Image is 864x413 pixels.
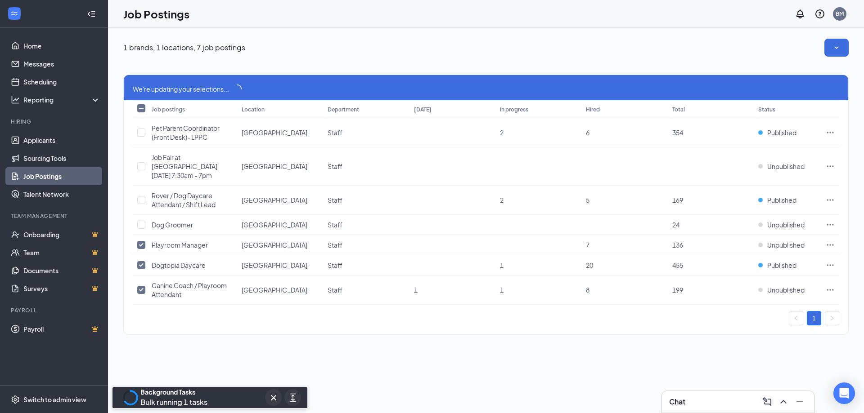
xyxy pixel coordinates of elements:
[789,311,803,325] button: left
[826,162,835,171] svg: Ellipses
[123,6,189,22] h1: Job Postings
[826,261,835,270] svg: Ellipses
[807,311,821,325] a: 1
[826,285,835,294] svg: Ellipses
[672,241,683,249] span: 136
[500,129,504,137] span: 2
[87,9,96,18] svg: Collapse
[778,396,789,407] svg: ChevronUp
[123,43,245,53] p: 1 brands, 1 locations, 7 job postings
[23,226,100,244] a: OnboardingCrown
[23,395,86,404] div: Switch to admin view
[767,220,805,229] span: Unpublished
[233,84,242,93] span: loading
[762,396,773,407] svg: ComposeMessage
[242,129,307,137] span: [GEOGRAPHIC_DATA]
[152,191,216,209] span: Rover / Dog Daycare Attendant / Shift Lead
[500,261,504,269] span: 1
[140,387,207,396] div: Background Tasks
[242,286,307,294] span: [GEOGRAPHIC_DATA]
[814,9,825,19] svg: QuestionInfo
[23,185,100,203] a: Talent Network
[323,235,409,255] td: Staff
[152,221,193,229] span: Dog Groomer
[328,261,342,269] span: Staff
[237,147,323,186] td: Wesmont Station
[807,311,821,325] li: 1
[237,118,323,147] td: Wesmont Station
[795,9,805,19] svg: Notifications
[237,186,323,215] td: Wesmont Station
[586,129,589,137] span: 6
[242,162,307,170] span: [GEOGRAPHIC_DATA]
[152,261,206,269] span: Dogtopia Daycare
[328,106,359,113] div: Department
[767,128,796,137] span: Published
[288,392,298,403] svg: ArrowsExpand
[581,100,667,118] th: Hired
[767,240,805,249] span: Unpublished
[323,275,409,305] td: Staff
[672,221,679,229] span: 24
[23,55,100,73] a: Messages
[23,37,100,55] a: Home
[268,392,279,403] svg: Cross
[833,382,855,404] div: Open Intercom Messenger
[11,118,99,125] div: Hiring
[767,195,796,204] span: Published
[826,128,835,137] svg: Ellipses
[23,320,100,338] a: PayrollCrown
[323,255,409,275] td: Staff
[152,241,208,249] span: Playroom Manager
[23,262,100,280] a: DocumentsCrown
[586,261,593,269] span: 20
[767,162,805,171] span: Unpublished
[11,306,99,314] div: Payroll
[409,100,495,118] th: [DATE]
[11,395,20,404] svg: Settings
[237,215,323,235] td: Wesmont Station
[792,395,807,409] button: Minimize
[789,311,803,325] li: Previous Page
[495,100,581,118] th: In progress
[754,100,821,118] th: Status
[23,280,100,298] a: SurveysCrown
[414,286,418,294] span: 1
[23,131,100,149] a: Applicants
[500,196,504,204] span: 2
[323,147,409,186] td: Staff
[328,286,342,294] span: Staff
[500,286,504,294] span: 1
[586,241,589,249] span: 7
[242,221,307,229] span: [GEOGRAPHIC_DATA]
[832,43,841,52] svg: SmallChevronDown
[152,124,220,141] span: Pet Parent Coordinator (Front Desk)- LPPC
[23,149,100,167] a: Sourcing Tools
[11,95,20,104] svg: Analysis
[586,286,589,294] span: 8
[11,212,99,220] div: Team Management
[242,106,265,113] div: Location
[23,73,100,91] a: Scheduling
[794,396,805,407] svg: Minimize
[776,395,791,409] button: ChevronUp
[140,397,207,407] span: Bulk running 1 tasks
[672,129,683,137] span: 354
[23,167,100,185] a: Job Postings
[237,275,323,305] td: Wesmont Station
[760,395,774,409] button: ComposeMessage
[152,281,227,298] span: Canine Coach / Playroom Attendant
[152,106,185,113] div: Job postings
[237,255,323,275] td: Wesmont Station
[826,220,835,229] svg: Ellipses
[328,129,342,137] span: Staff
[133,84,229,94] span: We're updating your selections...
[23,244,100,262] a: TeamCrown
[825,311,839,325] button: right
[242,261,307,269] span: [GEOGRAPHIC_DATA]
[328,221,342,229] span: Staff
[323,186,409,215] td: Staff
[668,100,754,118] th: Total
[825,311,839,325] li: Next Page
[152,153,217,179] span: Job Fair at [GEOGRAPHIC_DATA] [DATE] 7.30am - 7pm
